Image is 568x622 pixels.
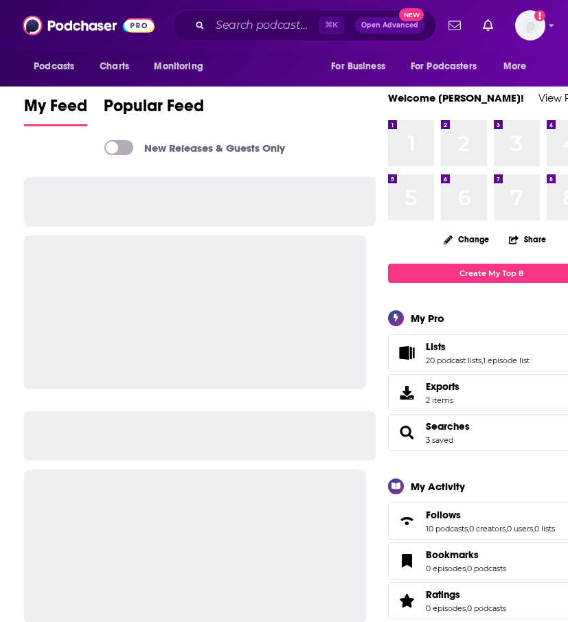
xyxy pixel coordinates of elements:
button: open menu [144,54,220,80]
img: User Profile [515,10,545,41]
a: 0 episodes [426,603,466,613]
a: Lists [426,341,530,353]
span: Bookmarks [426,549,479,561]
div: My Pro [411,312,444,325]
span: New [399,8,424,21]
input: Search podcasts, credits, & more... [210,14,319,36]
a: 0 lists [534,524,555,533]
span: Follows [426,509,461,521]
a: 0 creators [469,524,505,533]
a: 1 episode list [483,356,530,365]
a: 0 episodes [426,564,466,573]
a: Bookmarks [393,551,420,571]
a: 3 saved [426,435,453,445]
span: More [503,57,527,76]
button: open menu [402,54,497,80]
span: 2 items [426,395,459,405]
a: Lists [393,343,420,362]
span: Monitoring [154,57,203,76]
span: , [481,356,483,365]
span: Logged in as shcarlos [515,10,545,41]
a: Show notifications dropdown [477,14,499,37]
a: Ratings [393,591,420,610]
a: Popular Feed [104,95,204,126]
span: Podcasts [34,57,74,76]
span: Exports [426,380,459,393]
span: , [505,524,507,533]
span: Ratings [426,588,460,601]
span: ⌘ K [319,16,344,34]
a: Ratings [426,588,506,601]
span: , [468,524,469,533]
a: Show notifications dropdown [443,14,466,37]
a: 0 podcasts [467,564,506,573]
button: Show profile menu [515,10,545,41]
button: open menu [321,54,402,80]
button: open menu [494,54,544,80]
button: open menu [24,54,92,80]
img: Podchaser - Follow, Share and Rate Podcasts [23,12,155,38]
a: My Feed [24,95,87,126]
a: 0 podcasts [467,603,506,613]
span: For Business [331,57,385,76]
a: Follows [426,509,555,521]
a: Bookmarks [426,549,506,561]
button: Change [435,231,497,248]
span: Lists [426,341,446,353]
span: Charts [100,57,129,76]
span: Popular Feed [104,95,204,124]
a: Searches [393,423,420,442]
div: My Activity [411,480,465,493]
span: Exports [393,383,420,402]
span: Open Advanced [361,22,418,29]
a: 10 podcasts [426,524,468,533]
span: , [466,603,467,613]
a: Follows [393,511,420,531]
span: , [466,564,467,573]
a: Welcome [PERSON_NAME]! [388,91,524,104]
div: Search podcasts, credits, & more... [172,10,436,41]
span: My Feed [24,95,87,124]
a: Charts [91,54,137,80]
button: Share [508,226,547,253]
a: Searches [426,420,470,433]
a: 20 podcast lists [426,356,481,365]
svg: Add a profile image [534,10,545,21]
span: , [533,524,534,533]
span: For Podcasters [411,57,477,76]
a: 0 users [507,524,533,533]
a: New Releases & Guests Only [104,140,285,155]
button: Open AdvancedNew [355,17,424,34]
